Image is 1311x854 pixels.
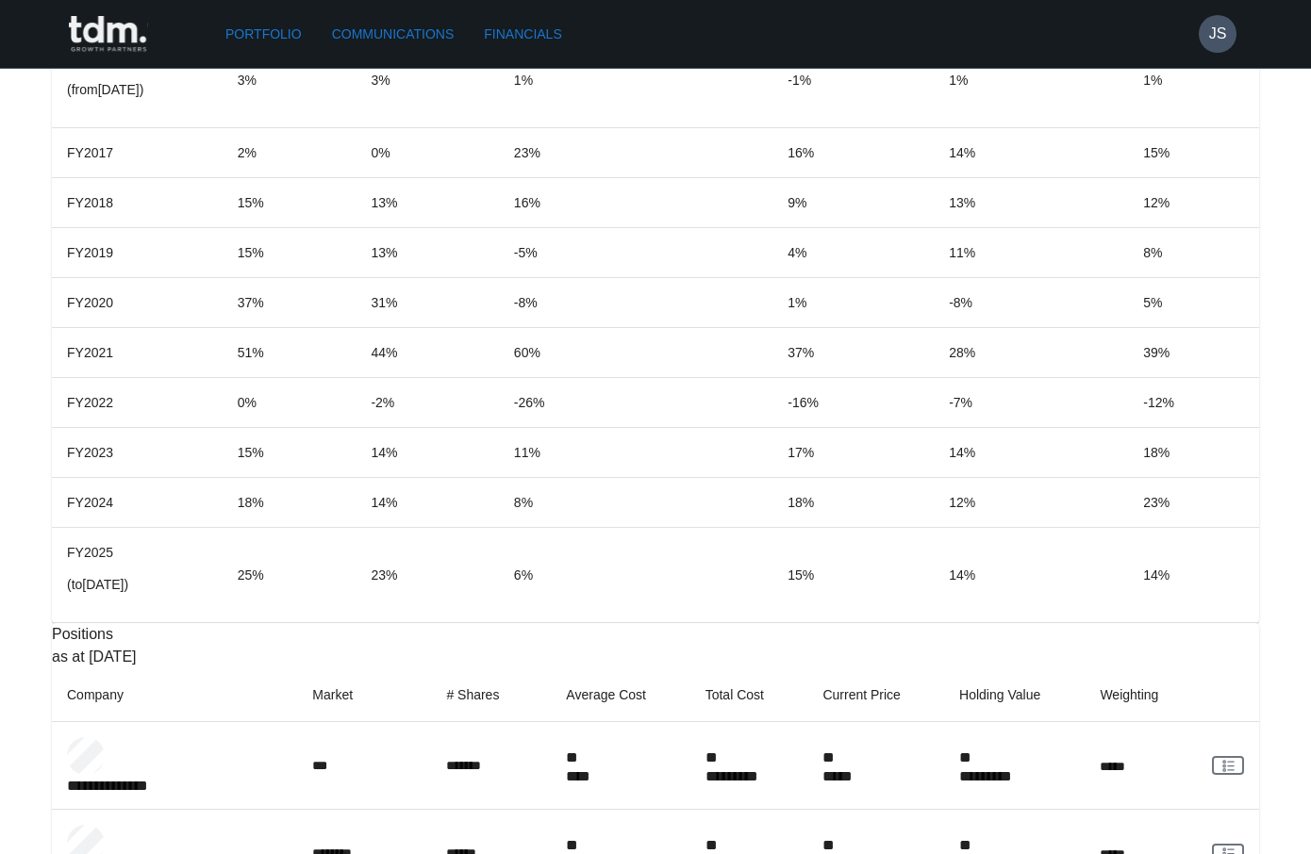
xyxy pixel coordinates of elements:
[356,178,498,228] td: 13%
[499,328,772,378] td: 60%
[223,127,357,177] td: 2%
[223,328,357,378] td: 51%
[52,178,223,228] td: FY2018
[223,478,357,528] td: 18%
[1128,278,1259,328] td: 5%
[807,668,944,722] th: Current Price
[52,278,223,328] td: FY2020
[1128,428,1259,478] td: 18%
[223,178,357,228] td: 15%
[934,528,1128,623] td: 14%
[324,17,462,52] a: Communications
[1199,15,1236,53] button: JS
[67,575,207,594] p: (to [DATE] )
[944,668,1085,722] th: Holding Value
[772,328,934,378] td: 37%
[1128,478,1259,528] td: 23%
[1128,228,1259,278] td: 8%
[356,378,498,428] td: -2%
[52,328,223,378] td: FY2021
[772,32,934,127] td: -1%
[772,127,934,177] td: 16%
[67,80,207,99] p: (from [DATE] )
[297,668,431,722] th: Market
[1128,127,1259,177] td: 15%
[52,668,297,722] th: Company
[356,478,498,528] td: 14%
[52,528,223,623] td: FY2025
[223,428,357,478] td: 15%
[499,278,772,328] td: -8%
[223,378,357,428] td: 0%
[356,228,498,278] td: 13%
[934,428,1128,478] td: 14%
[499,228,772,278] td: -5%
[52,378,223,428] td: FY2022
[499,127,772,177] td: 23%
[1128,178,1259,228] td: 12%
[499,378,772,428] td: -26%
[218,17,309,52] a: Portfolio
[934,478,1128,528] td: 12%
[934,178,1128,228] td: 13%
[356,127,498,177] td: 0%
[52,32,223,127] td: FY2016
[551,668,689,722] th: Average Cost
[1212,756,1244,775] a: View Client Communications
[223,32,357,127] td: 3%
[934,328,1128,378] td: 28%
[223,228,357,278] td: 15%
[499,528,772,623] td: 6%
[52,623,1259,646] p: Positions
[772,378,934,428] td: -16%
[431,668,551,722] th: # Shares
[499,32,772,127] td: 1%
[772,478,934,528] td: 18%
[223,528,357,623] td: 25%
[223,278,357,328] td: 37%
[690,668,808,722] th: Total Cost
[52,228,223,278] td: FY2019
[1128,378,1259,428] td: -12%
[52,127,223,177] td: FY2017
[934,32,1128,127] td: 1%
[356,328,498,378] td: 44%
[1128,328,1259,378] td: 39%
[499,478,772,528] td: 8%
[772,528,934,623] td: 15%
[1209,23,1227,45] h6: JS
[934,228,1128,278] td: 11%
[356,278,498,328] td: 31%
[499,428,772,478] td: 11%
[356,428,498,478] td: 14%
[356,528,498,623] td: 23%
[356,32,498,127] td: 3%
[934,127,1128,177] td: 14%
[934,378,1128,428] td: -7%
[772,278,934,328] td: 1%
[1128,32,1259,127] td: 1%
[1128,528,1259,623] td: 14%
[52,478,223,528] td: FY2024
[1222,761,1233,771] g: rgba(16, 24, 40, 0.6
[934,278,1128,328] td: -8%
[772,228,934,278] td: 4%
[772,428,934,478] td: 17%
[772,178,934,228] td: 9%
[1085,668,1197,722] th: Weighting
[52,646,1259,668] p: as at [DATE]
[499,178,772,228] td: 16%
[476,17,569,52] a: Financials
[52,428,223,478] td: FY2023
